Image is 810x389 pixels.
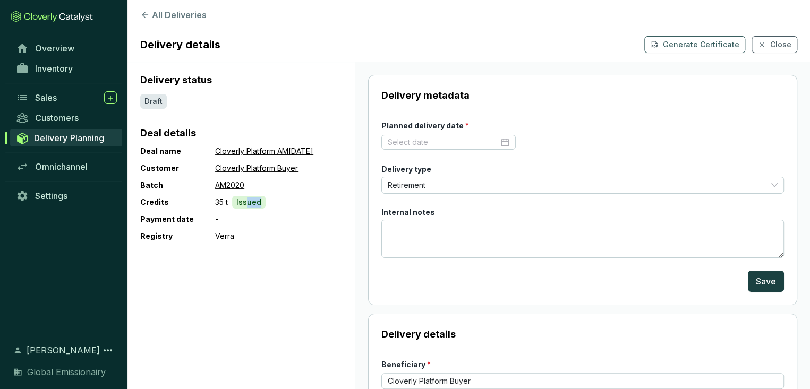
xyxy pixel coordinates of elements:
a: Overview [11,39,122,57]
label: Planned delivery date [381,120,469,131]
p: Deal details [140,126,342,141]
span: Overview [35,43,74,54]
p: Issued [236,197,261,208]
span: Omnichannel [35,161,88,172]
span: Inventory [35,63,73,74]
p: Generate Certificate [663,39,739,50]
span: Settings [35,191,67,201]
p: Verra [215,230,234,243]
p: Delivery details [381,327,784,342]
div: Draft [140,94,167,109]
span: Sales [35,92,57,103]
a: Sales [11,89,122,107]
input: Enter beneficiary name [381,373,784,389]
span: Customers [35,113,79,123]
a: Omnichannel [11,158,122,176]
p: Batch [140,179,215,192]
button: Generate Certificate [644,36,745,53]
span: Close [770,39,791,50]
button: Save [748,271,784,292]
span: [PERSON_NAME] [27,344,100,357]
span: Retirement [388,177,778,193]
p: Delivery status [140,73,342,88]
label: Internal notes [381,207,435,218]
p: 35 t [215,196,228,209]
label: Beneficiary [381,359,431,370]
p: Payment date [140,213,215,226]
p: Customer [140,162,215,175]
button: Close [752,36,797,53]
a: Cloverly Platform AM[DATE] [215,145,313,158]
span: Global Emissionairy [27,366,106,378]
h1: Delivery details [140,37,220,52]
a: AM2020 [215,179,244,192]
span: Save [756,275,776,288]
label: Delivery type [381,164,431,175]
p: - [215,213,218,226]
a: Delivery Planning [10,129,122,146]
a: Settings [11,187,122,205]
a: Customers [11,109,122,127]
p: Deal name [140,145,215,158]
p: Credits [140,196,215,209]
span: Delivery Planning [34,133,104,143]
p: Registry [140,230,215,243]
a: Inventory [11,59,122,77]
button: All Deliveries [140,8,797,21]
input: Select date [388,137,499,148]
a: Cloverly Platform Buyer [215,162,298,175]
p: Delivery metadata [381,88,784,103]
